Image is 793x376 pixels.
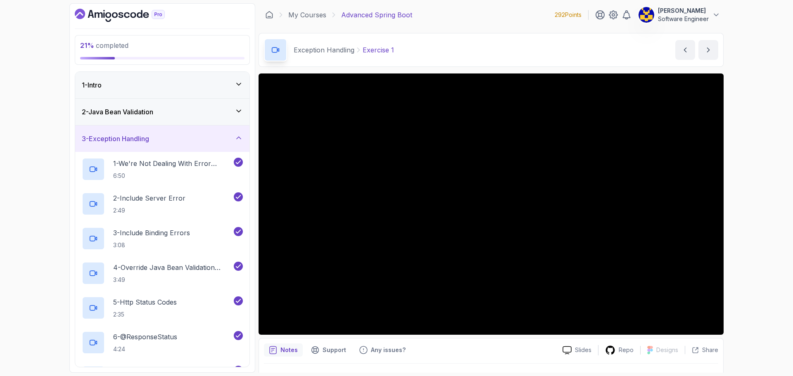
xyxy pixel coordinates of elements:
[556,346,598,355] a: Slides
[82,192,243,215] button: 2-Include Server Error2:49
[82,227,243,250] button: 3-Include Binding Errors3:08
[113,193,185,203] p: 2 - Include Server Error
[82,331,243,354] button: 6-@ResponseStatus4:24
[82,107,153,117] h3: 2 - Java Bean Validation
[265,11,273,19] a: Dashboard
[306,343,351,357] button: Support button
[75,9,184,22] a: Dashboard
[639,7,654,23] img: user profile image
[638,7,720,23] button: user profile image[PERSON_NAME]Software Engineer
[113,276,232,284] p: 3:49
[323,346,346,354] p: Support
[259,73,724,335] iframe: 10 - Exercsise 1
[598,345,640,355] a: Repo
[698,40,718,60] button: next content
[363,45,394,55] p: Exercise 1
[656,346,678,354] p: Designs
[619,346,634,354] p: Repo
[685,346,718,354] button: Share
[575,346,591,354] p: Slides
[113,158,232,168] p: 1 - We're Not Dealing With Error Properply
[264,343,303,357] button: notes button
[658,7,709,15] p: [PERSON_NAME]
[280,346,298,354] p: Notes
[75,99,249,125] button: 2-Java Bean Validation
[658,15,709,23] p: Software Engineer
[82,80,102,90] h3: 1 - Intro
[82,134,149,144] h3: 3 - Exception Handling
[113,297,177,307] p: 5 - Http Status Codes
[371,346,406,354] p: Any issues?
[113,228,190,238] p: 3 - Include Binding Errors
[75,72,249,98] button: 1-Intro
[113,172,232,180] p: 6:50
[555,11,582,19] p: 292 Points
[82,158,243,181] button: 1-We're Not Dealing With Error Properply6:50
[80,41,94,50] span: 21 %
[113,332,177,342] p: 6 - @ResponseStatus
[75,125,249,152] button: 3-Exception Handling
[113,345,177,353] p: 4:24
[113,310,177,319] p: 2:35
[82,262,243,285] button: 4-Override Java Bean Validation Messages3:49
[288,10,326,20] a: My Courses
[341,10,412,20] p: Advanced Spring Boot
[113,206,185,215] p: 2:49
[113,241,190,249] p: 3:08
[702,346,718,354] p: Share
[294,45,354,55] p: Exception Handling
[82,296,243,319] button: 5-Http Status Codes2:35
[80,41,128,50] span: completed
[113,262,232,272] p: 4 - Override Java Bean Validation Messages
[675,40,695,60] button: previous content
[354,343,411,357] button: Feedback button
